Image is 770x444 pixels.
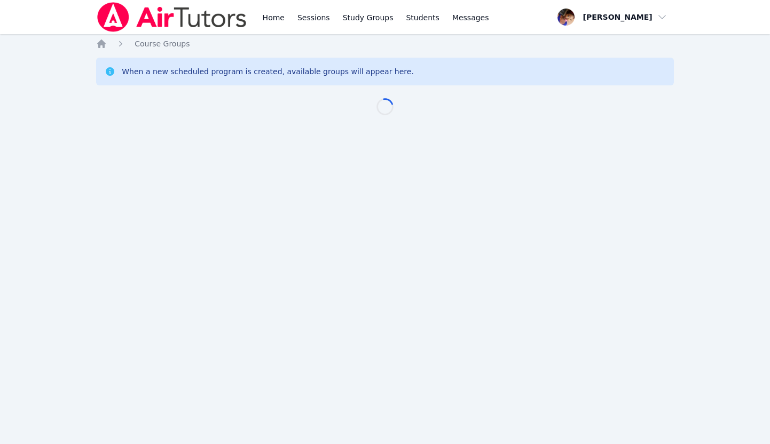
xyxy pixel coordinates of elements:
span: Messages [452,12,489,23]
div: When a new scheduled program is created, available groups will appear here. [122,66,414,77]
img: Air Tutors [96,2,247,32]
nav: Breadcrumb [96,38,674,49]
a: Course Groups [135,38,190,49]
span: Course Groups [135,39,190,48]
